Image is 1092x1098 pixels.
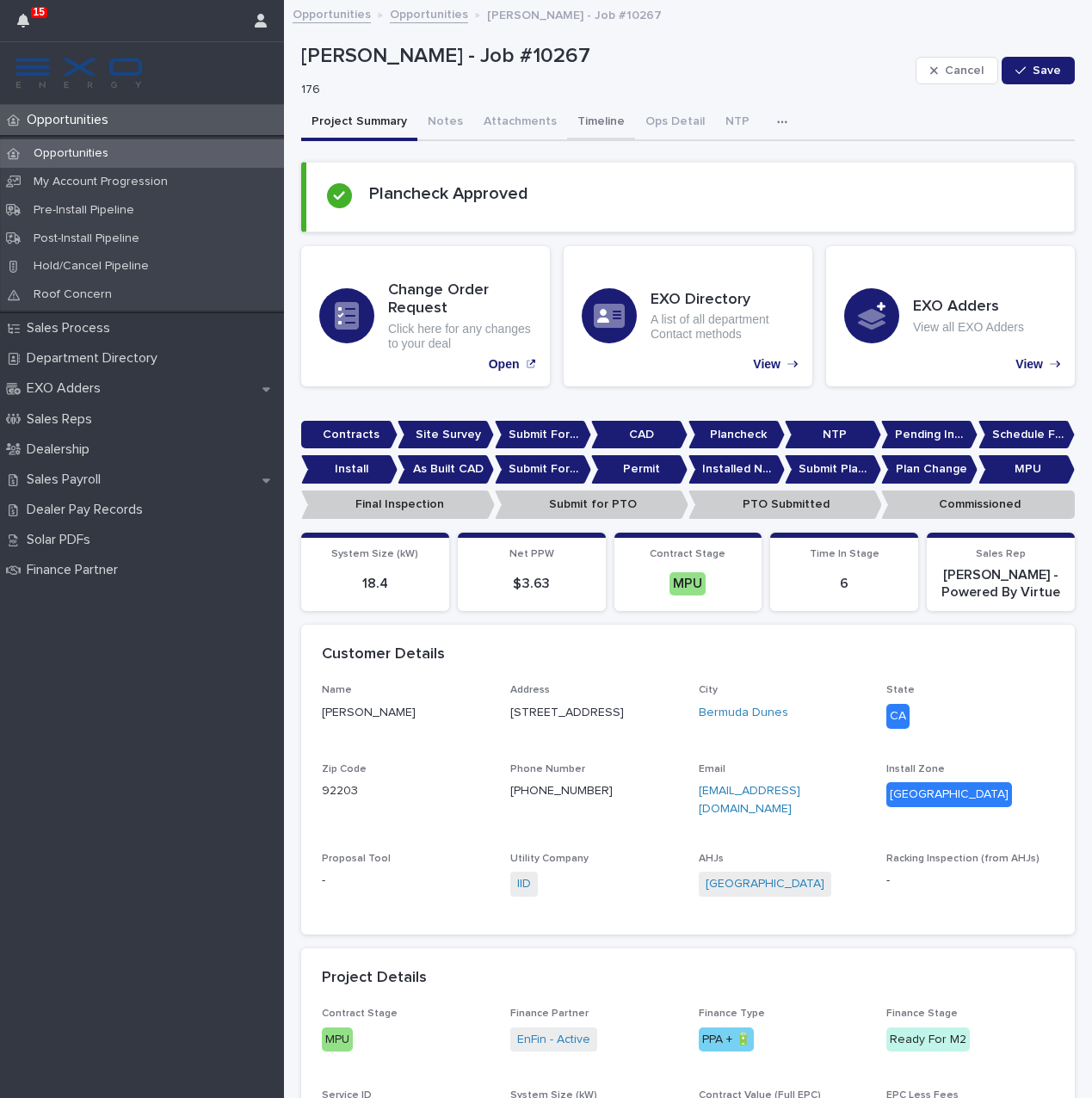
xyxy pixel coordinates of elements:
[1033,65,1061,77] span: Save
[753,357,780,372] p: View
[699,704,788,722] a: Bermuda Dunes
[706,875,824,893] a: [GEOGRAPHIC_DATA]
[881,421,978,449] p: Pending Install Task
[978,455,1075,484] p: MPU
[20,175,182,189] p: My Account Progression
[20,203,148,218] p: Pre-Install Pipeline
[20,380,114,397] p: EXO Adders
[20,441,103,458] p: Dealership
[322,782,490,800] p: 92203
[785,421,881,449] p: NTP
[669,572,706,595] div: MPU
[567,105,635,141] button: Timeline
[293,3,371,23] a: Opportunities
[937,567,1064,600] p: [PERSON_NAME] - Powered By Virtue
[17,10,40,41] div: 15
[388,322,532,351] p: Click here for any changes to your deal
[20,146,122,161] p: Opportunities
[564,246,812,386] a: View
[886,1009,958,1019] span: Finance Stage
[510,785,613,797] a: [PHONE_NUMBER]
[688,490,882,519] p: PTO Submitted
[20,472,114,488] p: Sales Payroll
[886,854,1040,864] span: Racking Inspection (from AHJs)
[886,704,910,729] div: CA
[301,83,902,97] p: 176
[322,872,490,890] p: -
[886,782,1012,807] div: [GEOGRAPHIC_DATA]
[301,455,398,484] p: Install
[495,490,688,519] p: Submit for PTO
[651,312,794,342] p: A list of all department Contact methods
[487,4,662,23] p: [PERSON_NAME] - Job #10267
[417,105,473,141] button: Notes
[398,455,494,484] p: As Built CAD
[886,1027,970,1052] div: Ready For M2
[509,549,554,559] span: Net PPW
[301,105,417,141] button: Project Summary
[301,490,495,519] p: Final Inspection
[780,576,908,592] p: 6
[699,785,800,815] a: [EMAIL_ADDRESS][DOMAIN_NAME]
[517,1031,590,1049] a: EnFin - Active
[20,259,163,274] p: Hold/Cancel Pipeline
[1002,57,1075,84] button: Save
[20,320,124,336] p: Sales Process
[322,704,490,722] p: [PERSON_NAME]
[301,421,398,449] p: Contracts
[881,490,1075,519] p: Commissioned
[14,56,145,90] img: FKS5r6ZBThi8E5hshIGi
[510,685,550,695] span: Address
[510,704,624,722] p: [STREET_ADDRESS]
[913,298,1024,317] h3: EXO Adders
[699,1009,765,1019] span: Finance Type
[510,764,585,774] span: Phone Number
[650,549,725,559] span: Contract Stage
[978,421,1075,449] p: Schedule For Install
[20,231,153,246] p: Post-Install Pipeline
[886,764,945,774] span: Install Zone
[20,532,104,548] p: Solar PDFs
[699,685,718,695] span: City
[976,549,1026,559] span: Sales Rep
[312,576,439,592] p: 18.4
[495,421,591,449] p: Submit For CAD
[881,455,978,484] p: Plan Change
[322,764,367,774] span: Zip Code
[715,105,760,141] button: NTP
[651,291,794,310] h3: EXO Directory
[945,65,984,77] span: Cancel
[20,562,132,578] p: Finance Partner
[20,502,157,518] p: Dealer Pay Records
[388,281,532,318] h3: Change Order Request
[810,549,879,559] span: Time In Stage
[688,421,785,449] p: Plancheck
[688,455,785,484] p: Installed No Permit
[20,411,106,428] p: Sales Reps
[826,246,1075,386] a: View
[20,350,171,367] p: Department Directory
[785,455,881,484] p: Submit Plan Change
[699,1027,754,1052] div: PPA + 🔋
[20,287,126,302] p: Roof Concern
[699,764,725,774] span: Email
[331,549,418,559] span: System Size (kW)
[369,183,528,204] h2: Plancheck Approved
[301,246,550,386] a: Open
[517,875,531,893] a: IID
[510,1009,589,1019] span: Finance Partner
[390,3,468,23] a: Opportunities
[913,320,1024,335] p: View all EXO Adders
[495,455,591,484] p: Submit For Permit
[916,57,998,84] button: Cancel
[20,112,122,128] p: Opportunities
[322,685,352,695] span: Name
[473,105,567,141] button: Attachments
[322,1027,353,1052] div: MPU
[322,1009,398,1019] span: Contract Stage
[489,357,520,372] p: Open
[322,645,445,664] h2: Customer Details
[301,44,909,69] p: [PERSON_NAME] - Job #10267
[699,854,724,864] span: AHJs
[1015,357,1043,372] p: View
